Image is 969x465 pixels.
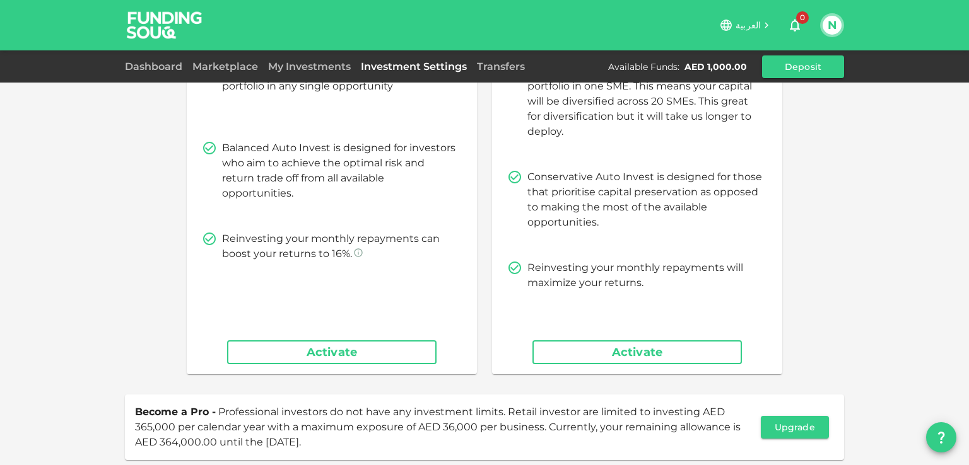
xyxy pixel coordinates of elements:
[736,20,761,31] span: العربية
[263,60,356,72] a: My Investments
[356,60,472,72] a: Investment Settings
[135,406,741,448] span: Professional investors do not have any investment limits. Retail investor are limited to investin...
[684,60,747,73] div: AED 1,000.00
[222,141,457,201] p: Balanced Auto Invest is designed for investors who aim to achieve the optimal risk and return tra...
[926,422,956,452] button: question
[527,169,762,230] p: Conservative Auto Invest is designed for those that prioritise capital preservation as opposed to...
[472,60,530,72] a: Transfers
[782,13,807,38] button: 0
[762,55,844,78] button: Deposit
[222,231,457,261] p: Reinvesting your monthly repayments can boost your returns to 16%.
[532,340,742,364] button: Activate
[135,406,216,418] span: Become a Pro -
[527,64,762,139] p: Our system will invest up to 5% of your total portfolio in one SME. This means your capital will ...
[608,60,679,73] div: Available Funds :
[187,60,263,72] a: Marketplace
[761,416,829,439] button: Upgrade
[527,260,762,290] p: Reinvesting your monthly repayments will maximize your returns.
[227,340,437,364] button: Activate
[125,60,187,72] a: Dashboard
[796,11,809,24] span: 0
[823,16,842,35] button: N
